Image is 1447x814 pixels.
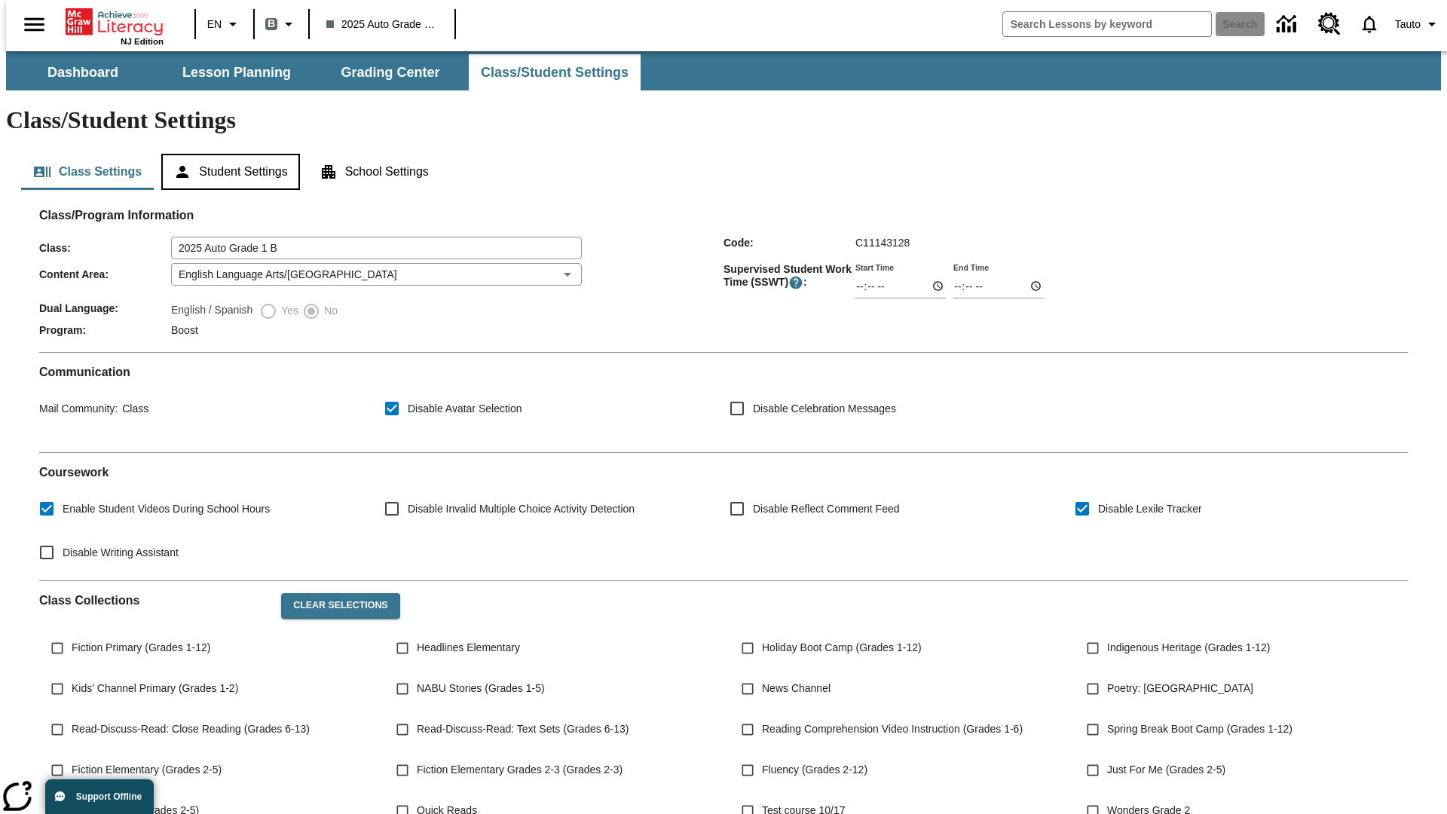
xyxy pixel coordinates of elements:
div: Class/Program Information [39,223,1408,340]
button: Profile/Settings [1389,11,1447,38]
button: Language: EN, Select a language [200,11,249,38]
h2: Class Collections [39,593,269,607]
div: Home [66,5,164,46]
span: NABU Stories (Grades 1-5) [417,681,545,696]
span: Holiday Boot Camp (Grades 1-12) [762,640,922,656]
span: Dashboard [47,64,118,81]
span: News Channel [762,681,831,696]
button: Clear Selections [281,593,399,619]
div: English Language Arts/[GEOGRAPHIC_DATA] [171,263,582,286]
input: search field [1003,12,1211,36]
span: 2025 Auto Grade 1 B [326,17,438,32]
span: Class : [39,242,171,254]
label: Start Time [855,262,894,273]
button: Grading Center [315,54,466,90]
span: Grading Center [341,64,439,81]
label: End Time [953,262,989,273]
span: Fluency (Grades 2-12) [762,762,867,778]
span: Disable Lexile Tracker [1098,501,1202,517]
span: Disable Invalid Multiple Choice Activity Detection [408,501,635,517]
h2: Class/Program Information [39,208,1408,222]
span: Program : [39,324,171,336]
a: Home [66,7,164,37]
span: Disable Reflect Comment Feed [753,501,900,517]
button: Boost Class color is gray green. Change class color [259,11,304,38]
span: Just For Me (Grades 2-5) [1107,762,1225,778]
button: Open side menu [12,2,57,47]
span: Boost [171,324,198,336]
button: Support Offline [45,779,154,814]
span: Disable Celebration Messages [753,401,896,417]
h2: Communication [39,365,1408,379]
button: Class Settings [21,154,154,190]
a: Resource Center, Will open in new tab [1309,4,1350,44]
span: Fiction Elementary Grades 2-3 (Grades 2-3) [417,762,623,778]
button: School Settings [307,154,441,190]
input: Class [171,237,582,259]
div: SubNavbar [6,54,642,90]
span: B [268,14,275,33]
div: Class/Student Settings [21,154,1426,190]
span: EN [207,17,222,32]
div: Communication [39,365,1408,440]
span: C11143128 [855,237,910,249]
span: Disable Writing Assistant [63,545,179,561]
span: NJ Edition [121,37,164,46]
span: No [320,303,338,319]
span: Support Offline [76,791,142,802]
button: Student Settings [161,154,299,190]
button: Dashboard [8,54,158,90]
span: Class [118,402,148,415]
span: Headlines Elementary [417,640,520,656]
span: Disable Avatar Selection [408,401,522,417]
div: SubNavbar [6,51,1441,90]
h1: Class/Student Settings [6,106,1441,134]
span: Spring Break Boot Camp (Grades 1-12) [1107,721,1293,737]
div: Coursework [39,465,1408,568]
span: Read-Discuss-Read: Close Reading (Grades 6-13) [72,721,310,737]
span: Dual Language : [39,302,171,314]
button: Class/Student Settings [469,54,641,90]
span: Code : [723,237,855,249]
span: Mail Community : [39,402,118,415]
a: Data Center [1268,4,1309,45]
button: Lesson Planning [161,54,312,90]
button: Supervised Student Work Time is the timeframe when students can take LevelSet and when lessons ar... [788,275,803,290]
span: Fiction Elementary (Grades 2-5) [72,762,222,778]
span: Enable Student Videos During School Hours [63,501,270,517]
h2: Course work [39,465,1408,479]
span: Poetry: [GEOGRAPHIC_DATA] [1107,681,1253,696]
span: Tauto [1395,17,1421,32]
span: Yes [277,303,298,319]
span: Lesson Planning [182,64,291,81]
span: Class/Student Settings [481,64,629,81]
label: English / Spanish [171,302,252,320]
span: Fiction Primary (Grades 1-12) [72,640,210,656]
span: Kids' Channel Primary (Grades 1-2) [72,681,238,696]
span: Content Area : [39,268,171,280]
span: Reading Comprehension Video Instruction (Grades 1-6) [762,721,1023,737]
span: Indigenous Heritage (Grades 1-12) [1107,640,1270,656]
span: Read-Discuss-Read: Text Sets (Grades 6-13) [417,721,629,737]
span: Supervised Student Work Time (SSWT) : [723,263,855,290]
a: Notifications [1350,5,1389,44]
